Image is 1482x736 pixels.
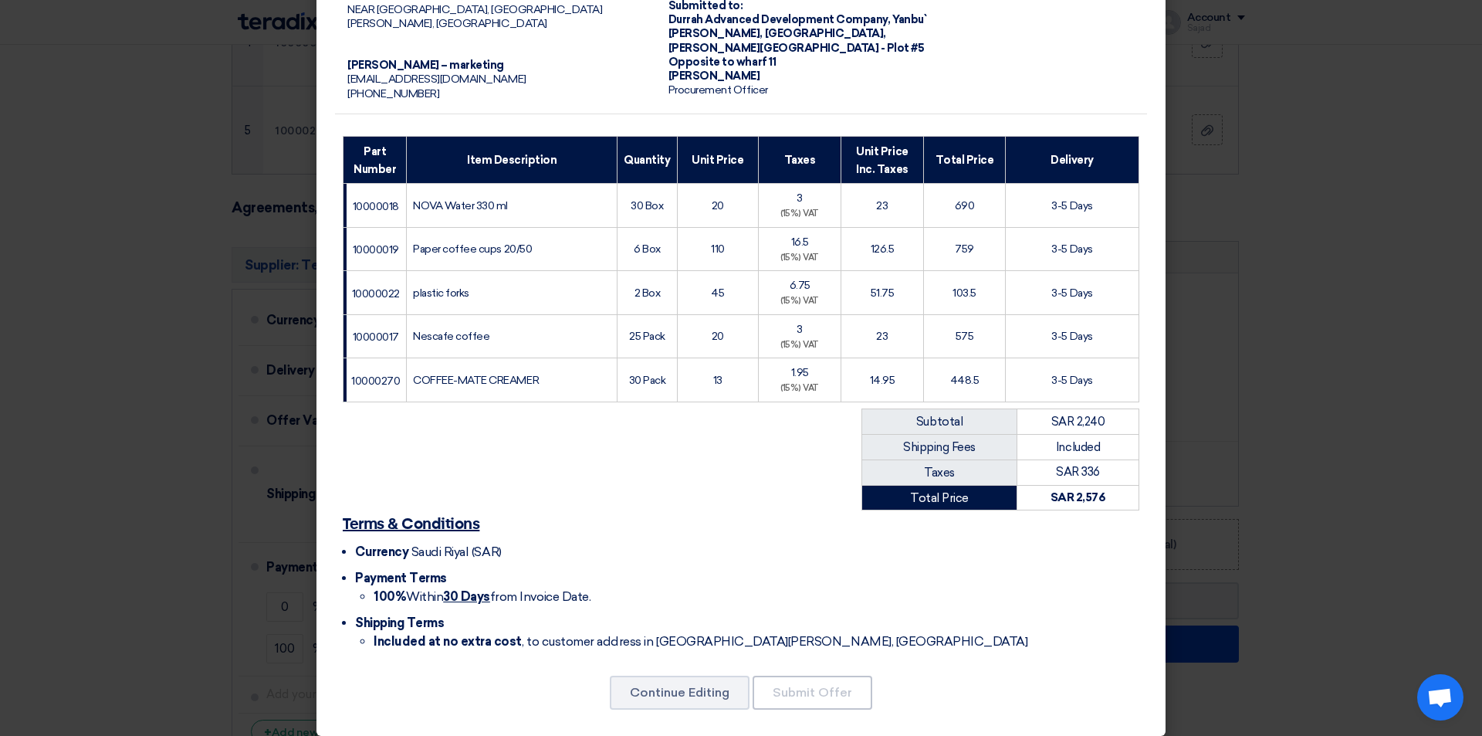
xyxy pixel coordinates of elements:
[712,199,724,212] font: 20
[784,154,816,167] font: Taxes
[353,331,399,344] font: 10000017
[610,676,749,710] button: Continue Editing
[1417,674,1463,721] div: Open chat
[790,279,810,292] font: 6.75
[413,243,532,256] font: Paper coffee cups 20/50
[773,685,852,700] font: Submit Offer
[952,287,976,300] font: 103.5
[443,589,490,604] font: 30 Days
[712,330,724,343] font: 20
[413,330,489,343] font: Nescafe coffee
[624,154,670,167] font: Quantity
[347,73,526,86] font: [EMAIL_ADDRESS][DOMAIN_NAME]
[347,87,439,100] font: [PHONE_NUMBER]
[668,70,760,83] font: [PERSON_NAME]
[753,676,872,710] button: Submit Offer
[936,154,994,167] font: Total Price
[355,571,447,585] font: Payment Terms
[406,589,443,604] font: Within
[351,374,400,387] font: 10000270
[791,236,809,249] font: 16.5
[797,192,803,205] font: 3
[467,154,557,167] font: Item Description
[413,374,539,387] font: COFFEE-MATE CREAMER
[413,287,469,300] font: plastic forks
[780,209,819,219] font: (15%) VAT
[629,330,665,343] font: 25 Pack
[354,145,396,175] font: Part Number
[352,287,400,300] font: 10000022
[903,440,976,454] font: Shipping Fees
[871,287,895,300] font: 51.75
[1051,330,1092,343] font: 3-5 Days
[916,415,963,429] font: Subtotal
[374,589,406,604] font: 100%
[780,253,819,263] font: (15%) VAT
[1051,287,1092,300] font: 3-5 Days
[1051,490,1106,504] font: SAR 2,576
[956,330,974,343] font: 575
[856,145,908,175] font: Unit Price Inc. Taxes
[668,13,926,69] font: Yanbu` [PERSON_NAME], [GEOGRAPHIC_DATA], [PERSON_NAME][GEOGRAPHIC_DATA] - Plot #5 Opposite to wha...
[910,491,969,505] font: Total Price
[629,374,666,387] font: 30 Pack
[668,13,891,26] font: Durrah Advanced Development Company,
[631,199,663,212] font: 30 Box
[955,199,975,212] font: 690
[1051,154,1093,167] font: Delivery
[711,243,725,256] font: 110
[692,154,743,167] font: Unit Price
[876,199,888,212] font: 23
[870,374,895,387] font: 14.95
[871,243,895,256] font: 126.5
[780,340,819,350] font: (15%) VAT
[353,243,399,256] font: 10000019
[791,366,809,379] font: 1.95
[1051,243,1092,256] font: 3-5 Days
[411,544,502,559] font: Saudi Riyal (SAR)
[876,330,888,343] font: 23
[634,287,661,300] font: 2 Box
[780,383,819,393] font: (15%) VAT
[413,199,508,212] font: NOVA Water 330 ml
[1051,415,1105,429] font: SAR 2,240
[924,466,955,480] font: Taxes
[1051,374,1092,387] font: 3-5 Days
[950,374,980,387] font: 448.5
[490,589,590,604] font: from Invoice Date.
[711,287,724,300] font: 45
[347,59,504,72] font: [PERSON_NAME] – marketing
[355,544,408,559] font: Currency
[353,199,399,212] font: 10000018
[1056,440,1100,454] font: Included
[355,616,444,630] font: Shipping Terms
[522,634,1027,649] font: , to customer address in [GEOGRAPHIC_DATA][PERSON_NAME], [GEOGRAPHIC_DATA]
[1056,465,1100,479] font: SAR 336
[955,243,974,256] font: 759
[668,83,768,97] font: Procurement Officer
[347,3,602,30] font: NEAR [GEOGRAPHIC_DATA], [GEOGRAPHIC_DATA][PERSON_NAME], [GEOGRAPHIC_DATA]
[797,323,803,336] font: 3
[634,243,661,256] font: 6 Box
[1051,199,1092,212] font: 3-5 Days
[713,374,722,387] font: 13
[374,634,522,649] font: Included at no extra cost
[630,685,729,700] font: Continue Editing
[780,296,819,306] font: (15%) VAT
[343,517,479,532] font: Terms & Conditions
